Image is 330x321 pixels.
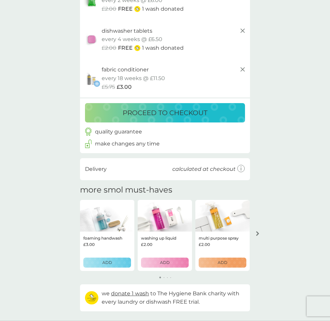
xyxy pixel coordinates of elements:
p: ADD [102,259,112,266]
p: washing up liquid [141,235,176,241]
p: ADD [218,259,227,266]
span: £3.00 [117,83,132,91]
span: £5.75 [102,83,115,91]
p: every 18 weeks @ £11.50 [102,74,165,83]
span: FREE [118,44,133,52]
p: ADD [160,259,170,266]
button: proceed to checkout [85,103,245,122]
p: make changes any time [95,139,160,148]
span: £2.00 [102,5,116,13]
p: every 4 weeks @ £6.50 [102,35,162,44]
p: 1 wash donated [142,44,184,52]
span: £2.00 [199,241,210,248]
p: quality guarantee [95,127,142,136]
span: donate 1 wash [111,290,149,297]
span: £2.00 [141,241,152,248]
p: multi purpose spray [199,235,239,241]
p: we to The Hygiene Bank charity with every laundry or dishwash FREE trial. [102,289,245,306]
p: 1 wash donated [142,5,184,13]
p: calculated at checkout [172,165,236,174]
span: £3.00 [83,241,95,248]
button: ADD [199,258,246,267]
p: dishwasher tablets [102,27,152,35]
p: fabric conditioner [102,65,149,74]
p: foaming handwash [83,235,122,241]
span: £2.00 [102,44,116,52]
button: ADD [141,258,189,267]
p: proceed to checkout [123,107,207,118]
span: FREE [118,5,133,13]
h2: more smol must-haves [80,185,172,195]
p: Delivery [85,165,107,174]
button: ADD [83,258,131,267]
